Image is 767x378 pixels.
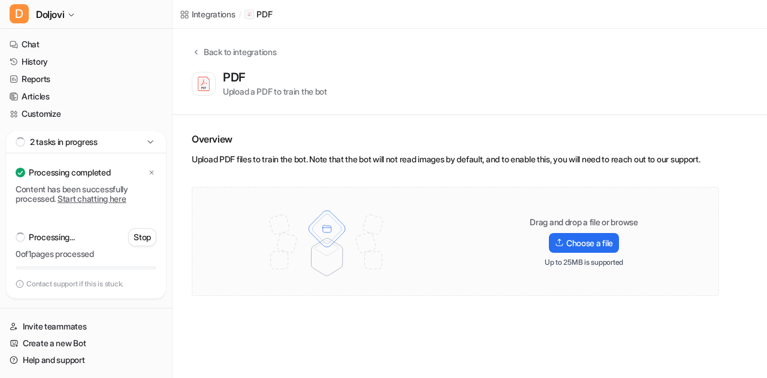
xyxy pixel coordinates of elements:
[58,193,126,204] a: Start chatting here
[249,199,405,283] img: File upload illustration
[26,279,123,289] p: Contact support if this is stuck.
[192,132,719,146] h2: Overview
[246,11,252,17] img: PDF icon
[16,249,156,259] p: 0 of 1 pages processed
[5,335,167,352] a: Create a new Bot
[256,8,272,20] p: PDF
[134,231,151,243] p: Stop
[239,9,241,20] span: /
[192,46,276,70] button: Back to integrations
[5,53,167,70] a: History
[545,258,623,267] p: Up to 25MB is supported
[192,8,235,20] div: Integrations
[36,6,64,23] span: Doljovi
[180,8,235,20] a: Integrations
[10,4,29,23] span: D
[223,70,250,84] div: PDF
[530,216,638,228] p: Drag and drop a file or browse
[5,105,167,122] a: Customize
[30,136,98,148] p: 2 tasks in progress
[29,231,74,243] p: Processing...
[200,46,276,58] div: Back to integrations
[29,167,110,179] p: Processing completed
[5,71,167,87] a: Reports
[555,238,564,247] img: Upload icon
[244,8,272,20] a: PDF iconPDF
[5,352,167,368] a: Help and support
[5,318,167,335] a: Invite teammates
[128,228,156,246] button: Stop
[192,153,719,170] div: Upload PDF files to train the bot. Note that the bot will not read images by default, and to enab...
[223,85,327,98] div: Upload a PDF to train the bot
[549,233,619,253] label: Choose a file
[5,88,167,105] a: Articles
[16,185,156,204] p: Content has been successfully processed.
[5,36,167,53] a: Chat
